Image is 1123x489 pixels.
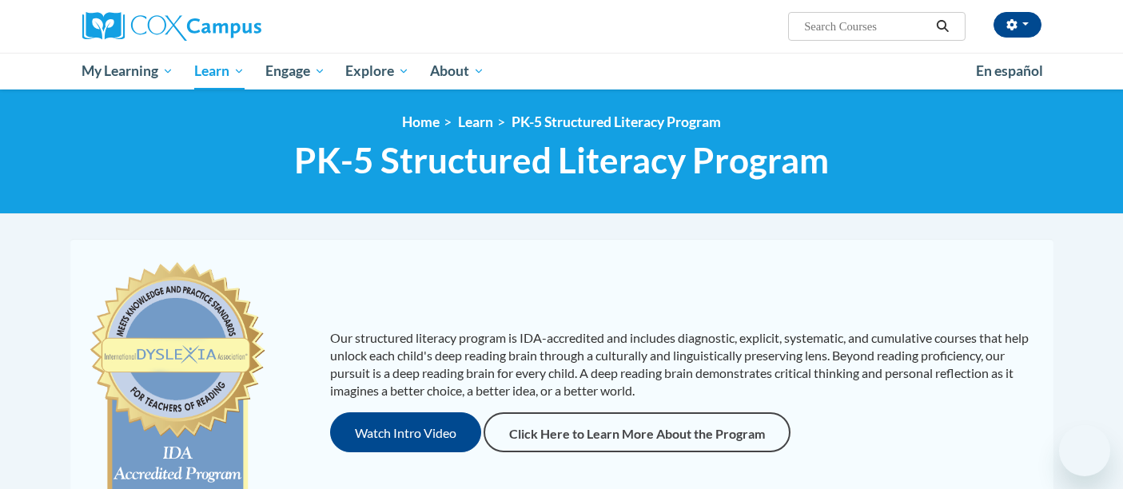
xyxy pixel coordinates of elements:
button: Search [930,17,954,36]
span: PK-5 Structured Literacy Program [294,139,829,181]
span: En español [976,62,1043,79]
span: Engage [265,62,325,81]
button: Watch Intro Video [330,412,481,452]
div: Main menu [58,53,1065,89]
img: Cox Campus [82,12,261,41]
span: Explore [345,62,409,81]
iframe: Button to launch messaging window [1059,425,1110,476]
a: My Learning [72,53,185,89]
input: Search Courses [802,17,930,36]
span: About [430,62,484,81]
a: PK-5 Structured Literacy Program [512,113,721,130]
a: Explore [335,53,420,89]
a: Home [402,113,440,130]
span: Learn [194,62,245,81]
span: My Learning [82,62,173,81]
a: En español [966,54,1053,88]
a: Learn [458,113,493,130]
a: About [420,53,495,89]
a: Click Here to Learn More About the Program [484,412,790,452]
button: Account Settings [994,12,1041,38]
p: Our structured literacy program is IDA-accredited and includes diagnostic, explicit, systematic, ... [330,329,1037,400]
a: Engage [255,53,336,89]
a: Cox Campus [82,12,386,41]
a: Learn [184,53,255,89]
